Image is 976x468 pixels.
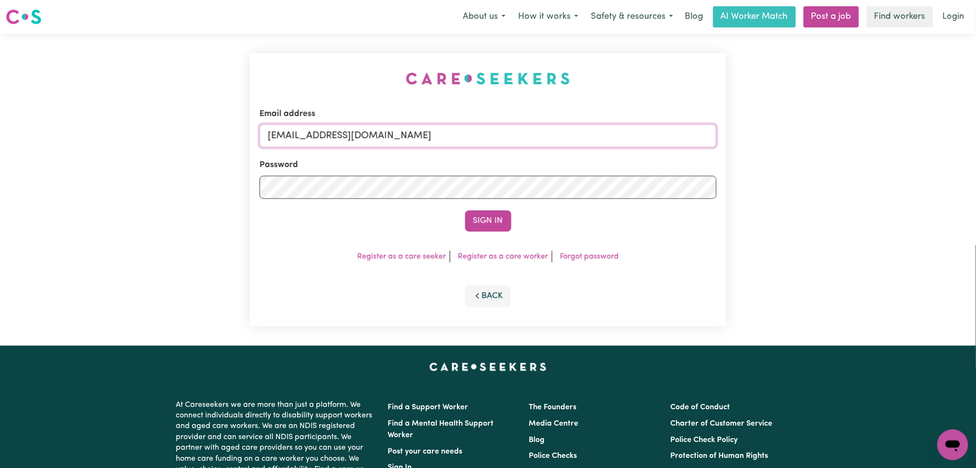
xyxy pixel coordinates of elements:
a: Blog [529,436,545,444]
a: Forgot password [560,253,619,260]
button: Back [465,286,511,307]
a: Login [937,6,970,27]
a: Find workers [867,6,933,27]
a: The Founders [529,403,577,411]
a: Charter of Customer Service [670,420,772,428]
button: How it works [512,7,585,27]
a: Register as a care seeker [357,253,446,260]
a: Post your care needs [388,448,463,455]
img: Careseekers logo [6,8,41,26]
iframe: Button to launch messaging window [937,429,968,460]
a: Code of Conduct [670,403,730,411]
a: Post a job [804,6,859,27]
input: Email address [260,124,717,147]
label: Password [260,159,298,171]
a: AI Worker Match [713,6,796,27]
a: Find a Mental Health Support Worker [388,420,494,439]
a: Careseekers home page [429,363,547,371]
a: Protection of Human Rights [670,452,768,460]
a: Register as a care worker [458,253,548,260]
a: Find a Support Worker [388,403,468,411]
label: Email address [260,108,315,120]
a: Blog [679,6,709,27]
a: Police Check Policy [670,436,738,444]
a: Police Checks [529,452,577,460]
button: Safety & resources [585,7,679,27]
button: Sign In [465,210,511,232]
a: Media Centre [529,420,579,428]
button: About us [456,7,512,27]
a: Careseekers logo [6,6,41,28]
